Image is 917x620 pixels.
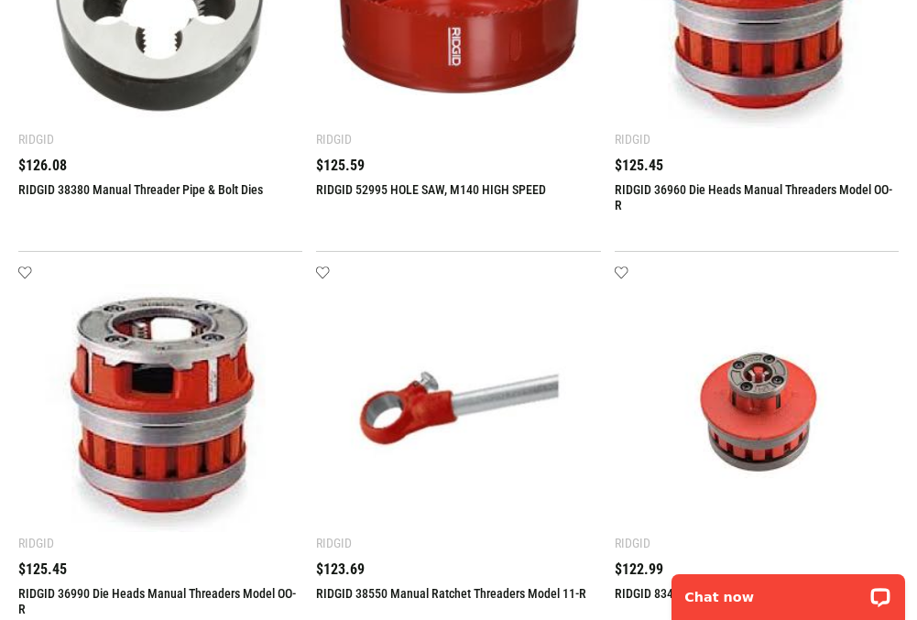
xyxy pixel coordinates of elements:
div: Ridgid [18,536,54,550]
span: $123.69 [316,562,365,577]
a: RIDGID 38380 Manual Threader Pipe & Bolt Dies [18,182,263,197]
span: $125.45 [18,562,67,577]
a: RIDGID 52995 HOLE SAW, M140 HIGH SPEED [316,182,546,197]
a: RIDGID 38550 Manual Ratchet Threaders Model 11-R [316,586,586,601]
a: RIDGID 83450 Die Heads Manual Threaders Model 12-R [615,586,898,601]
img: RIDGID 36990 Die Heads Manual Threaders Model OO-R [37,284,284,531]
div: Ridgid [615,132,650,147]
span: $125.45 [615,158,663,173]
img: RIDGID 83450 Die Heads Manual Threaders Model 12-R [633,284,880,531]
div: Ridgid [316,132,352,147]
a: RIDGID 36960 Die Heads Manual Threaders Model OO-R [615,182,892,212]
span: $125.59 [316,158,365,173]
div: Ridgid [316,536,352,550]
div: Ridgid [18,132,54,147]
span: $126.08 [18,158,67,173]
img: RIDGID 38550 Manual Ratchet Threaders Model 11-R [334,284,582,531]
span: $122.99 [615,562,663,577]
iframe: LiveChat chat widget [660,562,917,620]
a: RIDGID 36990 Die Heads Manual Threaders Model OO-R [18,586,296,616]
div: Ridgid [615,536,650,550]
